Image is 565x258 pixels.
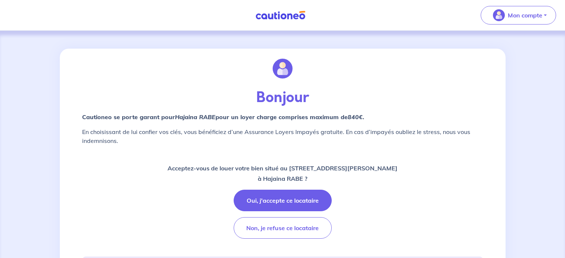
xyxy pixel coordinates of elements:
[348,113,363,121] em: 840€
[481,6,556,25] button: illu_account_valid_menu.svgMon compte
[168,163,397,184] p: Acceptez-vous de louer votre bien situé au [STREET_ADDRESS][PERSON_NAME] à Hajaina RABE ?
[82,127,483,145] p: En choisissant de lui confier vos clés, vous bénéficiez d’une Assurance Loyers Impayés gratuite. ...
[82,113,364,121] strong: Cautioneo se porte garant pour pour un loyer charge comprises maximum de .
[234,190,332,211] button: Oui, j'accepte ce locataire
[253,11,308,20] img: Cautioneo
[234,217,332,239] button: Non, je refuse ce locataire
[82,89,483,107] p: Bonjour
[508,11,542,20] p: Mon compte
[493,9,505,21] img: illu_account_valid_menu.svg
[273,59,293,79] img: illu_account.svg
[175,113,215,121] em: Hajaina RABE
